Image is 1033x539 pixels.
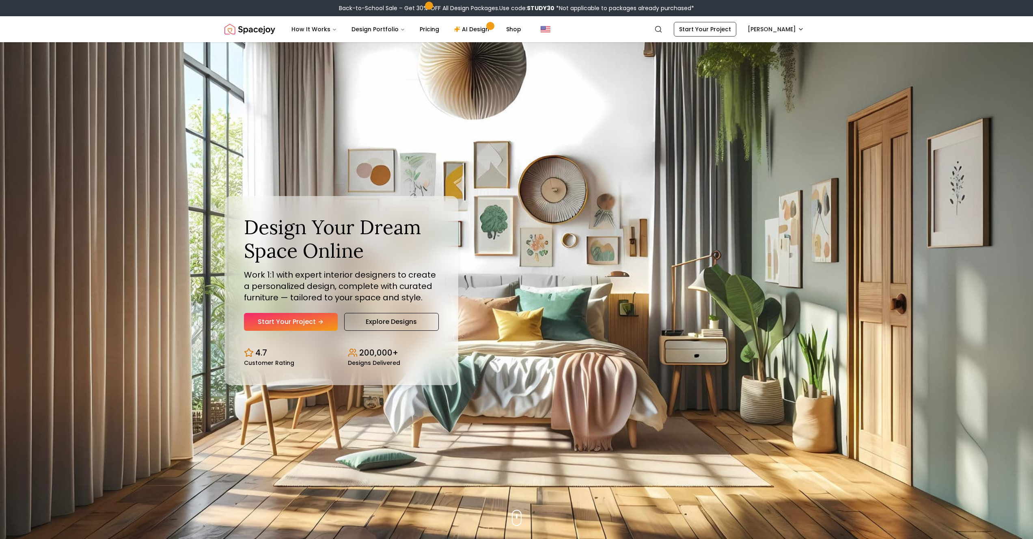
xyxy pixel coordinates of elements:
[224,21,275,37] a: Spacejoy
[244,341,439,366] div: Design stats
[255,347,267,358] p: 4.7
[285,21,343,37] button: How It Works
[527,4,554,12] b: STUDY30
[499,4,554,12] span: Use code:
[743,22,809,37] button: [PERSON_NAME]
[345,21,412,37] button: Design Portfolio
[244,360,294,366] small: Customer Rating
[224,21,275,37] img: Spacejoy Logo
[554,4,694,12] span: *Not applicable to packages already purchased*
[447,21,498,37] a: AI Design
[348,360,400,366] small: Designs Delivered
[244,313,338,331] a: Start Your Project
[500,21,528,37] a: Shop
[244,216,439,262] h1: Design Your Dream Space Online
[359,347,398,358] p: 200,000+
[413,21,446,37] a: Pricing
[541,24,550,34] img: United States
[339,4,694,12] div: Back-to-School Sale – Get 30% OFF All Design Packages.
[285,21,528,37] nav: Main
[224,16,809,42] nav: Global
[244,269,439,303] p: Work 1:1 with expert interior designers to create a personalized design, complete with curated fu...
[344,313,439,331] a: Explore Designs
[674,22,736,37] a: Start Your Project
